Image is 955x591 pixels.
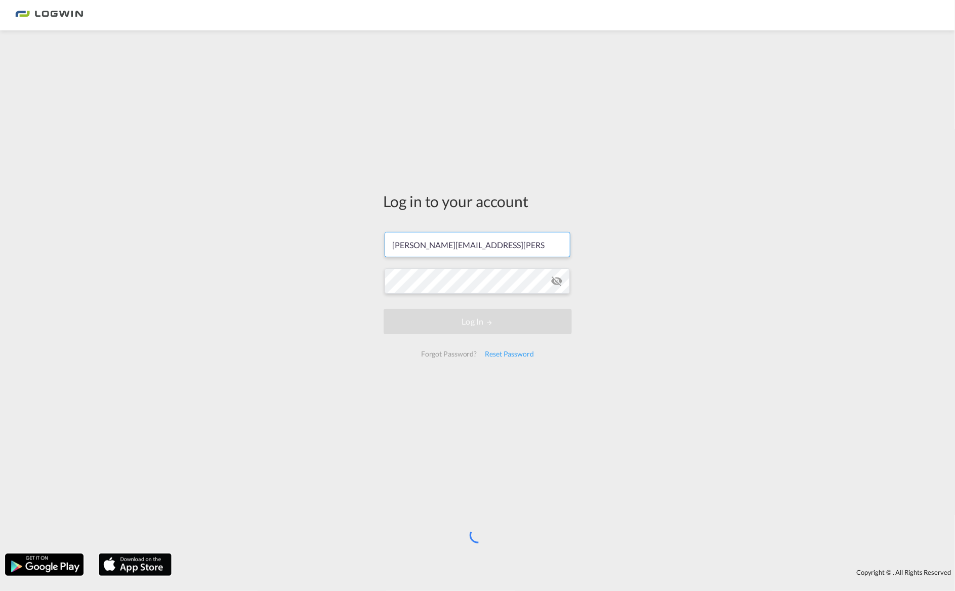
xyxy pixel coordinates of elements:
[385,232,570,257] input: Enter email/phone number
[551,275,563,287] md-icon: icon-eye-off
[384,309,572,334] button: LOGIN
[177,564,955,581] div: Copyright © . All Rights Reserved
[481,345,538,363] div: Reset Password
[417,345,481,363] div: Forgot Password?
[15,4,84,27] img: bc73a0e0d8c111efacd525e4c8ad7d32.png
[384,190,572,212] div: Log in to your account
[98,553,173,577] img: apple.png
[4,553,85,577] img: google.png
